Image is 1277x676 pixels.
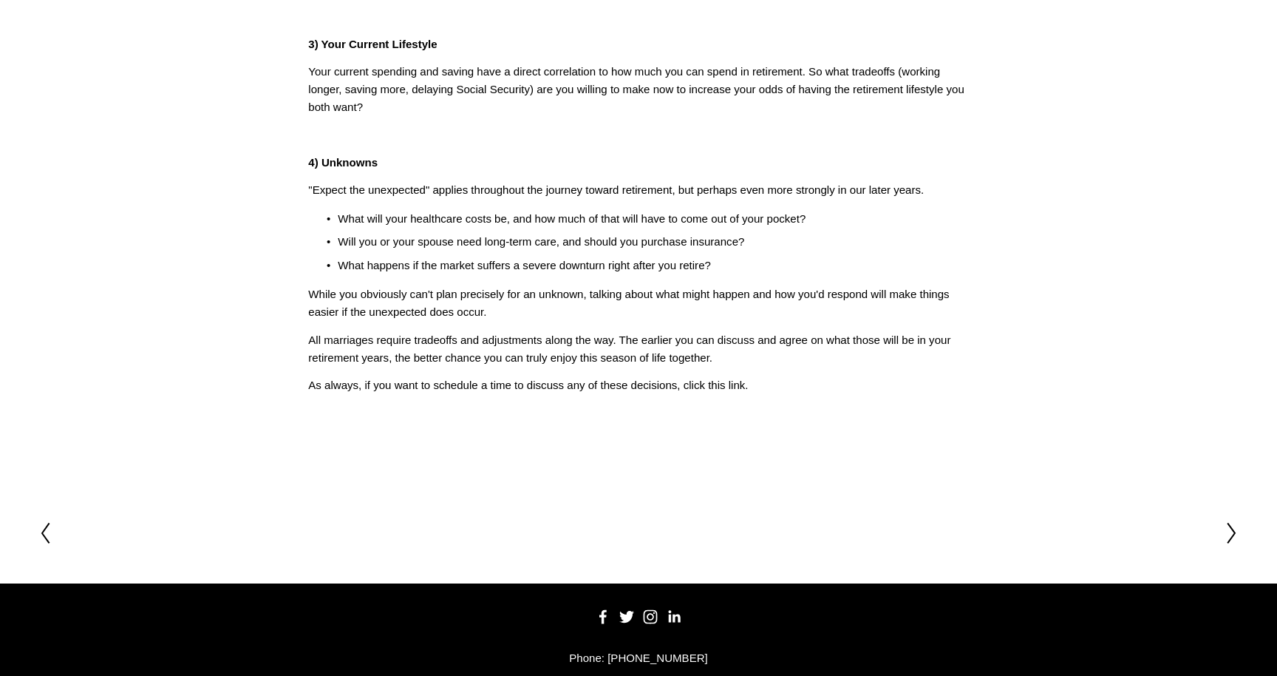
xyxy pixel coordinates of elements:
[338,257,968,274] p: What happens if the market suffers a severe downturn right after you retire?
[308,181,968,199] p: "Expect the unexpected" applies throughout the journey toward retirement, but perhaps even more s...
[308,63,968,116] p: Your current spending and saving have a direct correlation to how much you can spend in retiremen...
[308,38,437,50] strong: 3) Your Current Lifestyle
[338,233,968,251] p: Will you or your spouse need long-term care, and should you purchase insurance?
[38,649,1239,667] p: Phone: [PHONE_NUMBER]
[308,331,968,367] p: All marriages require tradeoffs and adjustments along the way. The earlier you can discuss and ag...
[619,609,634,624] a: Twitter
[338,210,968,228] p: What will your healthcare costs be, and how much of that will have to come out of your pocket?
[308,376,968,394] p: As always, if you want to schedule a time to discuss any of these decisions, click this link.
[643,609,658,624] a: Instagram
[667,609,681,624] a: LinkedIn
[308,285,968,321] p: While you obviously can't plan precisely for an unknown, talking about what might happen and how ...
[596,609,610,624] a: Facebook
[308,156,378,169] strong: 4) Unknowns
